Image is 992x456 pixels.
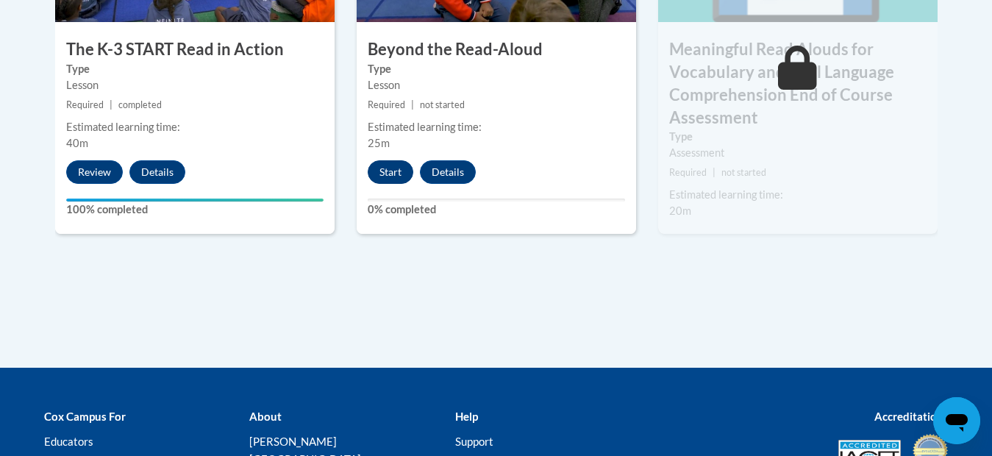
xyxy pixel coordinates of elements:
[55,38,335,61] h3: The K-3 START Read in Action
[118,99,162,110] span: completed
[249,410,282,423] b: About
[455,410,478,423] b: Help
[66,199,324,202] div: Your progress
[44,410,126,423] b: Cox Campus For
[658,38,938,129] h3: Meaningful Read Alouds for Vocabulary and Oral Language Comprehension End of Course Assessment
[669,167,707,178] span: Required
[66,77,324,93] div: Lesson
[368,77,625,93] div: Lesson
[874,410,949,423] b: Accreditations
[669,145,927,161] div: Assessment
[357,38,636,61] h3: Beyond the Read-Aloud
[66,202,324,218] label: 100% completed
[669,129,927,145] label: Type
[129,160,185,184] button: Details
[44,435,93,448] a: Educators
[66,119,324,135] div: Estimated learning time:
[721,167,766,178] span: not started
[66,160,123,184] button: Review
[713,167,716,178] span: |
[669,187,927,203] div: Estimated learning time:
[66,137,88,149] span: 40m
[411,99,414,110] span: |
[455,435,493,448] a: Support
[110,99,113,110] span: |
[368,160,413,184] button: Start
[66,99,104,110] span: Required
[368,99,405,110] span: Required
[669,204,691,217] span: 20m
[368,61,625,77] label: Type
[368,202,625,218] label: 0% completed
[368,119,625,135] div: Estimated learning time:
[66,61,324,77] label: Type
[420,99,465,110] span: not started
[420,160,476,184] button: Details
[368,137,390,149] span: 25m
[933,397,980,444] iframe: Button to launch messaging window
